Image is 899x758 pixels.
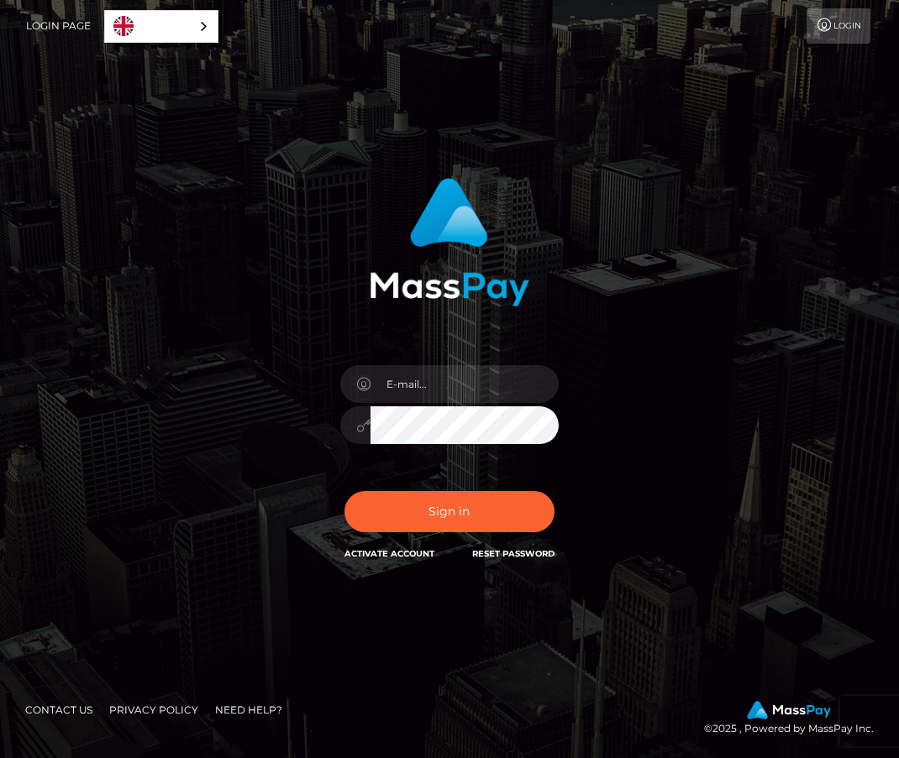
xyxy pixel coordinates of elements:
a: Login [807,8,870,44]
a: Activate Account [344,548,434,559]
img: MassPay [747,701,831,719]
div: Language [104,10,218,43]
button: Sign in [344,491,555,532]
div: © 2025 , Powered by MassPay Inc. [704,701,886,738]
a: Privacy Policy [103,697,205,723]
a: Reset Password [472,548,555,559]
a: English [105,11,218,42]
aside: Language selected: English [104,10,218,43]
a: Login Page [26,8,91,44]
a: Need Help? [208,697,289,723]
a: Contact Us [18,697,99,723]
img: MassPay Login [370,178,529,306]
input: E-mail... [371,365,559,403]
